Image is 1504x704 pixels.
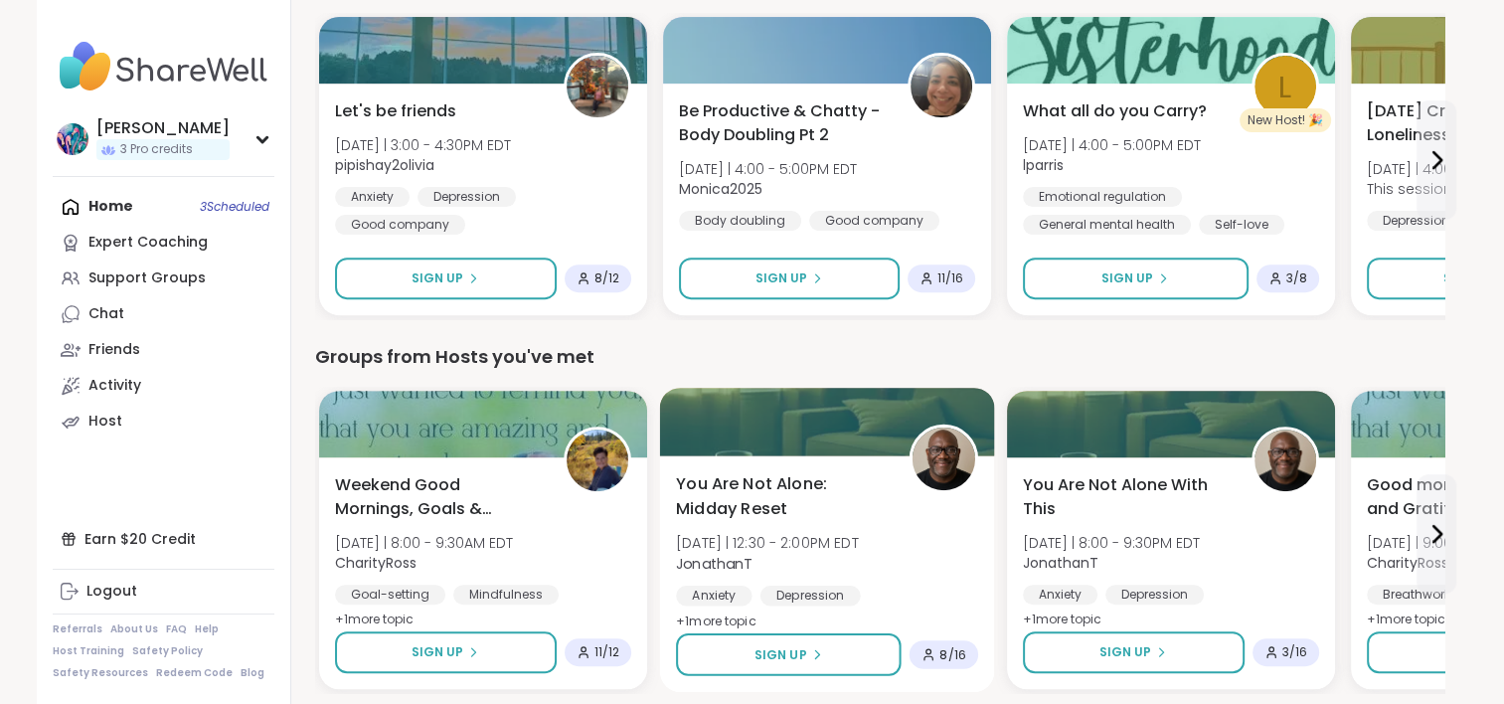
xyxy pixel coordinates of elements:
[53,368,274,404] a: Activity
[1023,258,1249,299] button: Sign Up
[676,633,901,676] button: Sign Up
[755,269,807,287] span: Sign Up
[1286,270,1307,286] span: 3 / 8
[679,99,886,147] span: Be Productive & Chatty - Body Doubling Pt 2
[86,582,137,602] div: Logout
[53,296,274,332] a: Chat
[335,473,542,521] span: Weekend Good Mornings, Goals & Gratitude's
[132,644,203,658] a: Safety Policy
[1240,108,1331,132] div: New Host! 🎉
[88,340,140,360] div: Friends
[453,585,559,605] div: Mindfulness
[241,666,264,680] a: Blog
[567,56,628,117] img: pipishay2olivia
[1023,99,1207,123] span: What all do you Carry?
[1367,585,1466,605] div: Breathwork
[88,233,208,253] div: Expert Coaching
[1099,643,1151,661] span: Sign Up
[88,268,206,288] div: Support Groups
[676,553,753,573] b: JonathanT
[679,258,900,299] button: Sign Up
[195,622,219,636] a: Help
[53,622,102,636] a: Referrals
[53,261,274,296] a: Support Groups
[809,211,939,231] div: Good company
[759,586,860,606] div: Depression
[1282,644,1307,660] span: 3 / 16
[335,155,434,175] b: pipishay2olivia
[335,553,417,573] b: CharityRoss
[1367,211,1465,231] div: Depression
[53,521,274,557] div: Earn $20 Credit
[53,332,274,368] a: Friends
[53,644,124,658] a: Host Training
[53,574,274,610] a: Logout
[1023,155,1064,175] b: lparris
[1199,215,1284,235] div: Self-love
[166,622,187,636] a: FAQ
[1023,135,1201,155] span: [DATE] | 4:00 - 5:00PM EDT
[88,376,141,396] div: Activity
[912,428,974,490] img: JonathanT
[53,404,274,440] a: Host
[53,225,274,261] a: Expert Coaching
[120,141,193,158] span: 3 Pro credits
[88,304,124,324] div: Chat
[335,258,557,299] button: Sign Up
[335,533,513,553] span: [DATE] | 8:00 - 9:30AM EDT
[1278,64,1291,110] span: l
[335,631,557,673] button: Sign Up
[676,586,752,606] div: Anxiety
[679,179,762,199] b: Monica2025
[1023,215,1191,235] div: General mental health
[1105,585,1204,605] div: Depression
[53,666,148,680] a: Safety Resources
[335,99,456,123] span: Let's be friends
[1023,473,1230,521] span: You Are Not Alone With This
[315,343,1444,371] div: Groups from Hosts you've met
[594,644,619,660] span: 11 / 12
[57,123,88,155] img: hollyjanicki
[939,646,966,662] span: 8 / 16
[1023,187,1182,207] div: Emotional regulation
[335,135,511,155] span: [DATE] | 3:00 - 4:30PM EDT
[676,472,887,521] span: You Are Not Alone: Midday Reset
[53,32,274,101] img: ShareWell Nav Logo
[594,270,619,286] span: 8 / 12
[1254,430,1316,491] img: JonathanT
[937,270,963,286] span: 11 / 16
[679,211,801,231] div: Body doubling
[1023,533,1200,553] span: [DATE] | 8:00 - 9:30PM EDT
[88,412,122,432] div: Host
[1023,553,1098,573] b: JonathanT
[335,215,465,235] div: Good company
[753,645,806,663] span: Sign Up
[1023,631,1245,673] button: Sign Up
[418,187,516,207] div: Depression
[412,269,463,287] span: Sign Up
[335,187,410,207] div: Anxiety
[911,56,972,117] img: Monica2025
[110,622,158,636] a: About Us
[1023,585,1097,605] div: Anxiety
[676,533,859,553] span: [DATE] | 12:30 - 2:00PM EDT
[412,643,463,661] span: Sign Up
[567,430,628,491] img: CharityRoss
[1101,269,1153,287] span: Sign Up
[1443,269,1495,287] span: Sign Up
[156,666,233,680] a: Redeem Code
[1367,553,1448,573] b: CharityRoss
[96,117,230,139] div: [PERSON_NAME]
[679,159,857,179] span: [DATE] | 4:00 - 5:00PM EDT
[335,585,445,605] div: Goal-setting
